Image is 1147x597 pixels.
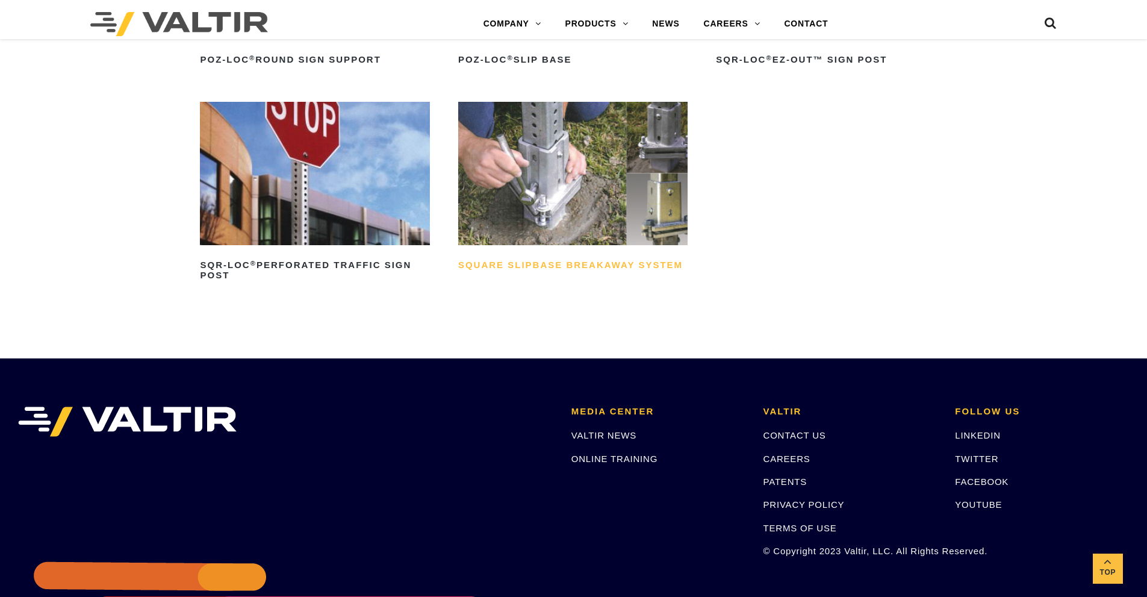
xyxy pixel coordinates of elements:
[1093,554,1123,584] a: Top
[458,102,688,275] a: Square Slipbase Breakaway System
[571,407,745,417] h2: MEDIA CENTER
[692,12,772,36] a: CAREERS
[571,430,636,440] a: VALTIR NEWS
[458,256,688,275] h2: Square Slipbase Breakaway System
[955,499,1002,510] a: YOUTUBE
[471,12,553,36] a: COMPANY
[716,50,945,69] h2: SQR-LOC EZ-Out™ Sign Post
[772,12,840,36] a: CONTACT
[763,477,807,487] a: PATENTS
[955,430,1001,440] a: LINKEDIN
[955,454,998,464] a: TWITTER
[200,256,429,285] h2: SQR-LOC Perforated Traffic Sign Post
[200,102,429,285] a: SQR-LOC®Perforated Traffic Sign Post
[763,523,837,533] a: TERMS OF USE
[640,12,691,36] a: NEWS
[763,499,845,510] a: PRIVACY POLICY
[249,54,255,61] sup: ®
[18,407,237,437] img: VALTIR
[763,407,937,417] h2: VALTIR
[763,454,810,464] a: CAREERS
[955,477,1009,487] a: FACEBOOK
[553,12,641,36] a: PRODUCTS
[766,54,772,61] sup: ®
[571,454,657,464] a: ONLINE TRAINING
[955,407,1129,417] h2: FOLLOW US
[763,430,826,440] a: CONTACT US
[458,50,688,69] h2: POZ-LOC Slip Base
[1093,566,1123,580] span: Top
[250,260,256,267] sup: ®
[90,12,268,36] img: Valtir
[200,50,429,69] h2: POZ-LOC Round Sign Support
[507,54,513,61] sup: ®
[763,544,937,558] p: © Copyright 2023 Valtir, LLC. All Rights Reserved.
